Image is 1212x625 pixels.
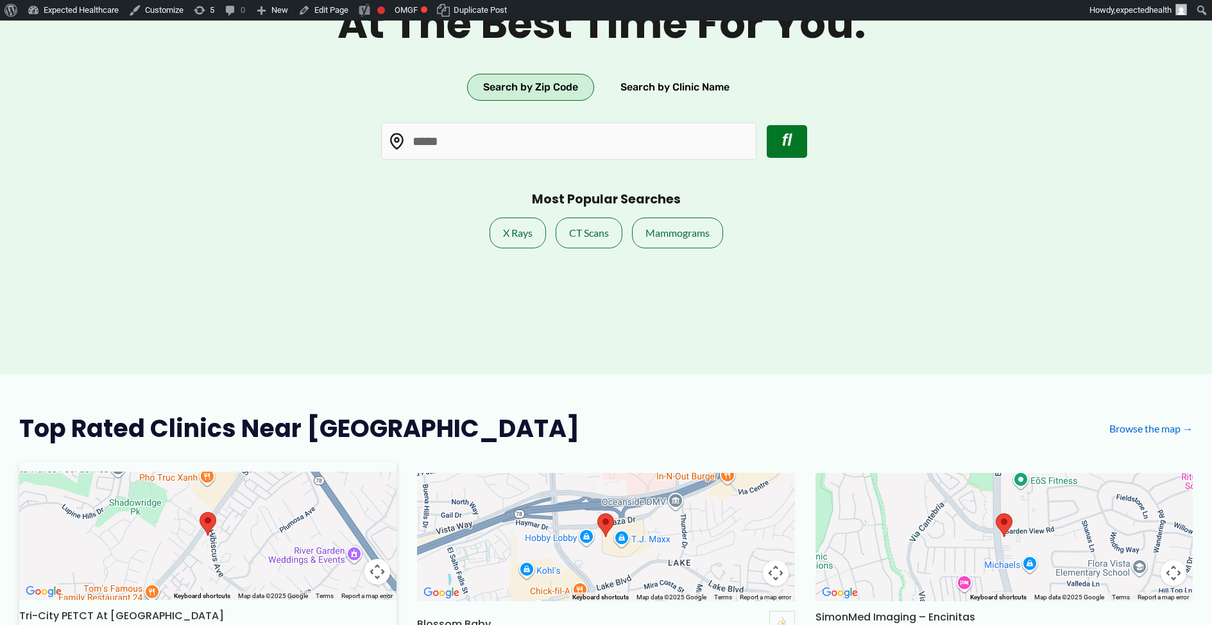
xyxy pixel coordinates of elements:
[377,6,385,14] div: Focus keyphrase not set
[420,585,463,601] img: Google
[763,560,789,586] button: Map camera controls
[1161,560,1186,586] button: Map camera controls
[970,593,1027,602] button: Keyboard shortcuts
[996,513,1012,537] div: SimonMed Imaging &#8211; Encinitas
[389,133,405,150] img: Location pin
[22,583,65,600] a: Open this area in Google Maps (opens a new window)
[19,610,224,622] h3: Tri-City PETCT at [GEOGRAPHIC_DATA]
[341,592,393,599] a: Report a map error
[819,585,861,601] a: Open this area in Google Maps (opens a new window)
[1109,419,1193,438] a: Browse the map →
[597,513,614,537] div: Blossom Baby
[714,594,732,601] a: Terms (opens in new tab)
[467,74,594,101] button: Search by Zip Code
[819,585,861,601] img: Google
[1034,594,1104,601] span: Map data ©2025 Google
[238,592,308,599] span: Map data ©2025 Google
[556,218,622,248] a: CT Scans
[1112,594,1130,601] a: Terms (opens in new tab)
[632,218,723,248] a: Mammograms
[740,594,791,601] a: Report a map error
[815,611,975,623] h3: SimonMed Imaging – Encinitas
[490,218,546,248] a: X Rays
[22,583,65,600] img: Google
[364,559,390,585] button: Map camera controls
[316,592,334,599] a: Terms (opens in new tab)
[1138,594,1189,601] a: Report a map error
[604,74,746,101] button: Search by Clinic Name
[636,594,706,601] span: Map data ©2025 Google
[19,413,579,444] h2: Top Rated Clinics Near [GEOGRAPHIC_DATA]
[200,512,216,536] div: Tri-City PETCT at Vista
[532,192,681,208] h3: Most Popular Searches
[1116,5,1172,15] span: expectedhealth
[420,585,463,601] a: Open this area in Google Maps (opens a new window)
[174,592,230,601] button: Keyboard shortcuts
[572,593,629,602] button: Keyboard shortcuts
